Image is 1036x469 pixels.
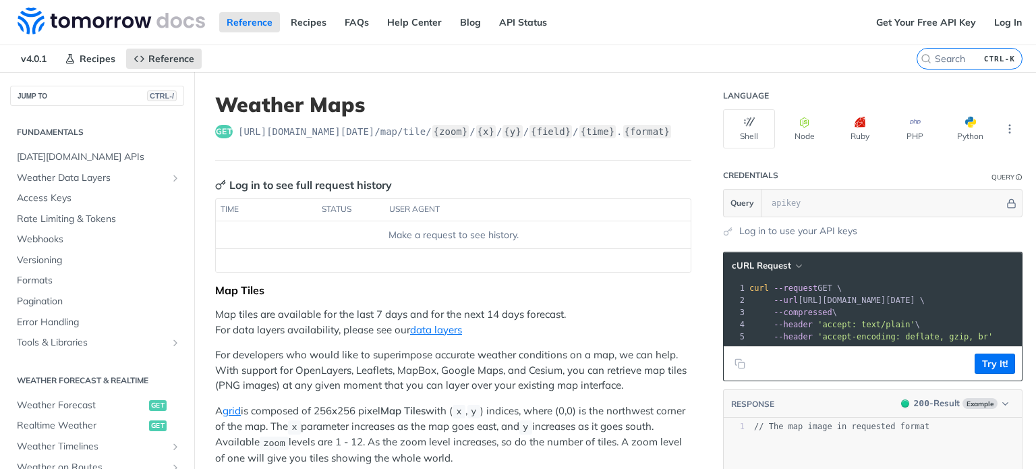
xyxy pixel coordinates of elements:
span: Example [962,398,998,409]
label: {y} [502,125,522,138]
span: [DATE][DOMAIN_NAME] APIs [17,150,181,164]
span: y [471,407,476,417]
span: Access Keys [17,192,181,205]
div: 1 [724,282,747,294]
span: Weather Forecast [17,399,146,412]
input: apikey [765,190,1004,217]
span: zoom [263,438,285,448]
h1: Weather Maps [215,92,691,117]
button: Python [944,109,996,148]
span: x [291,422,297,433]
div: 2 [724,294,747,306]
button: Ruby [834,109,886,148]
th: status [317,199,384,221]
button: Shell [723,109,775,148]
div: 3 [724,306,747,319]
kbd: CTRL-K [981,52,1018,65]
span: 200 [914,398,929,408]
a: Access Keys [10,188,184,209]
span: Realtime Weather [17,419,146,433]
a: Webhooks [10,229,184,250]
img: Tomorrow.io Weather API Docs [18,7,205,34]
span: 'accept: text/plain' [817,320,915,329]
p: A is composed of 256x256 pixel with ( , ) indices, where (0,0) is the northwest corner of the map... [215,404,691,466]
a: Formats [10,271,184,291]
span: Rate Limiting & Tokens [17,213,181,226]
div: - Result [914,397,960,410]
a: FAQs [337,12,376,32]
button: Node [778,109,830,148]
a: Log in to use your API keys [739,224,857,238]
span: 'accept-encoding: deflate, gzip, br' [817,332,993,341]
span: y [523,422,528,433]
a: Log In [987,12,1029,32]
span: x [456,407,461,417]
button: cURL Request [727,259,806,273]
span: curl [749,283,769,293]
button: JUMP TOCTRL-/ [10,86,184,106]
span: Webhooks [17,233,181,246]
span: Versioning [17,254,181,267]
span: --url [774,296,798,305]
a: Rate Limiting & Tokens [10,209,184,229]
span: GET \ [749,283,842,293]
a: API Status [492,12,554,32]
a: Blog [453,12,488,32]
div: Credentials [723,170,778,181]
button: Show subpages for Weather Data Layers [170,173,181,184]
a: Reference [126,49,202,69]
div: Map Tiles [215,283,691,297]
div: 5 [724,331,747,343]
span: \ [749,320,920,329]
svg: Key [215,180,226,190]
span: Pagination [17,295,181,308]
div: Query [991,172,1014,182]
button: 200200-ResultExample [894,397,1015,410]
label: {format} [623,125,671,138]
button: Show subpages for Tools & Libraries [170,337,181,348]
span: Reference [148,53,194,65]
button: Copy to clipboard [730,354,749,374]
span: 200 [901,399,909,408]
p: Map tiles are available for the last 7 days and for the next 14 days forecast. For data layers av... [215,307,691,337]
a: Versioning [10,250,184,271]
span: cURL Request [732,260,791,271]
button: PHP [889,109,941,148]
button: Show subpages for Weather Timelines [170,441,181,452]
a: Tools & LibrariesShow subpages for Tools & Libraries [10,333,184,353]
th: time [216,199,317,221]
strong: Map Tiles [380,404,426,417]
svg: Search [921,53,931,64]
span: get [215,125,233,138]
span: --header [774,320,813,329]
a: Recipes [283,12,334,32]
span: Formats [17,274,181,287]
button: RESPONSE [730,397,775,411]
th: user agent [384,199,664,221]
a: Weather Forecastget [10,395,184,416]
span: get [149,420,167,431]
button: Query [724,190,761,217]
span: --compressed [774,308,832,317]
a: Weather TimelinesShow subpages for Weather Timelines [10,437,184,457]
span: Query [730,197,754,209]
svg: More ellipsis [1004,123,1016,135]
span: v4.0.1 [13,49,54,69]
span: Error Handling [17,316,181,329]
h2: Fundamentals [10,126,184,138]
button: Hide [1004,196,1018,210]
a: Recipes [57,49,123,69]
label: {x} [476,125,496,138]
span: CTRL-/ [147,90,177,101]
div: Log in to see full request history [215,177,392,193]
h2: Weather Forecast & realtime [10,375,184,387]
a: Pagination [10,292,184,312]
span: Weather Timelines [17,440,167,453]
div: Language [723,90,769,101]
span: [URL][DOMAIN_NAME][DATE] \ [749,296,925,305]
i: Information [1016,174,1023,181]
a: Help Center [380,12,449,32]
a: Realtime Weatherget [10,416,184,436]
label: {time} [579,125,616,138]
button: Try It! [975,354,1015,374]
